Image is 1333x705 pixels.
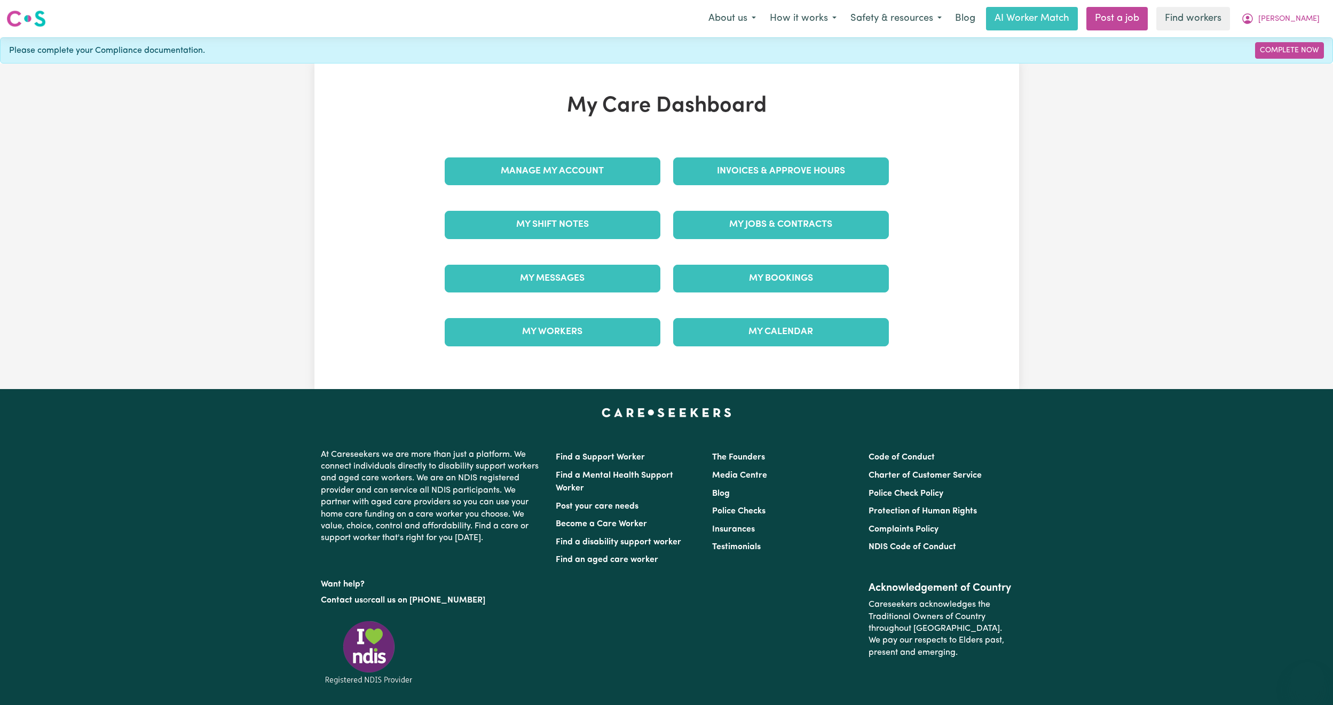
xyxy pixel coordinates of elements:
[712,543,761,551] a: Testimonials
[445,318,660,346] a: My Workers
[712,489,730,498] a: Blog
[701,7,763,30] button: About us
[869,595,1012,663] p: Careseekers acknowledges the Traditional Owners of Country throughout [GEOGRAPHIC_DATA]. We pay o...
[321,590,543,611] p: or
[321,596,363,605] a: Contact us
[673,265,889,292] a: My Bookings
[556,453,645,462] a: Find a Support Worker
[712,507,766,516] a: Police Checks
[763,7,843,30] button: How it works
[6,9,46,28] img: Careseekers logo
[9,44,205,57] span: Please complete your Compliance documentation.
[673,211,889,239] a: My Jobs & Contracts
[673,157,889,185] a: Invoices & Approve Hours
[869,582,1012,595] h2: Acknowledgement of Country
[445,265,660,292] a: My Messages
[321,619,417,686] img: Registered NDIS provider
[445,211,660,239] a: My Shift Notes
[1255,42,1324,59] a: Complete Now
[712,525,755,534] a: Insurances
[712,471,767,480] a: Media Centre
[869,471,982,480] a: Charter of Customer Service
[1258,13,1320,25] span: [PERSON_NAME]
[371,596,485,605] a: call us on [PHONE_NUMBER]
[321,445,543,549] p: At Careseekers we are more than just a platform. We connect individuals directly to disability su...
[438,93,895,119] h1: My Care Dashboard
[556,538,681,546] a: Find a disability support worker
[869,507,977,516] a: Protection of Human Rights
[843,7,949,30] button: Safety & resources
[556,471,673,493] a: Find a Mental Health Support Worker
[6,6,46,31] a: Careseekers logo
[556,520,647,528] a: Become a Care Worker
[869,453,935,462] a: Code of Conduct
[602,408,731,417] a: Careseekers home page
[556,556,658,564] a: Find an aged care worker
[869,543,956,551] a: NDIS Code of Conduct
[556,502,638,511] a: Post your care needs
[673,318,889,346] a: My Calendar
[1156,7,1230,30] a: Find workers
[869,525,938,534] a: Complaints Policy
[321,574,543,590] p: Want help?
[1234,7,1327,30] button: My Account
[986,7,1078,30] a: AI Worker Match
[712,453,765,462] a: The Founders
[445,157,660,185] a: Manage My Account
[869,489,943,498] a: Police Check Policy
[949,7,982,30] a: Blog
[1290,662,1324,696] iframe: Button to launch messaging window, conversation in progress
[1086,7,1148,30] a: Post a job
